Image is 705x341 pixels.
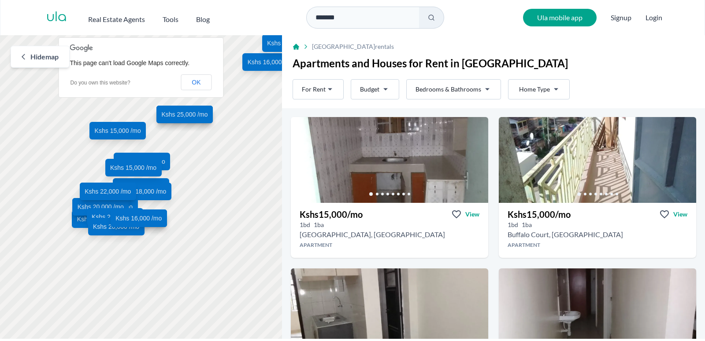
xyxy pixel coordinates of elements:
span: Kshs 18,000 /mo [120,187,166,195]
a: Kshs 16,000 /mo [111,209,167,227]
a: Kshs 25,000 /mo [156,106,213,123]
span: Kshs 20,000 /mo [93,222,139,231]
a: Kshs 16,000 /mo [242,53,299,71]
button: For Rent [293,79,344,99]
a: Kshs 16,000 /mo [82,198,138,216]
button: Login [646,12,662,23]
span: Kshs 20,000 /mo [78,202,124,211]
span: Kshs 20,000 /mo [267,39,313,48]
button: Tools [163,11,178,25]
h2: Tools [163,14,178,25]
span: Bedrooms & Bathrooms [416,85,481,94]
button: Bedrooms & Bathrooms [406,79,501,99]
span: Kshs 19,500 /mo [119,157,165,166]
span: Kshs 15,000 /mo [95,126,141,135]
button: OK [181,74,211,90]
a: Kshs 13,500 /mo [72,210,128,228]
a: Kshs 15,000 /mo [89,122,146,139]
h3: Kshs 15,000 /mo [508,208,571,220]
a: Kshs 19,500 /mo [114,153,170,170]
a: ula [46,10,67,26]
button: Real Estate Agents [88,11,145,25]
a: Kshs 20,000 /mo [88,218,145,235]
span: Kshs 16,000 /mo [115,214,162,223]
h5: 1 bathrooms [522,220,532,229]
h4: Apartment [499,242,696,249]
a: Do you own this website? [70,80,130,86]
span: For Rent [302,85,326,94]
a: Kshs15,000/moViewView property in detail1bd 1ba [GEOGRAPHIC_DATA], [GEOGRAPHIC_DATA]Apartment [291,203,488,258]
img: 1 bedroom Apartment for rent - Kshs 15,000/mo - in Donholm around Buffalo Court, Nairobi, Kenya, ... [499,117,696,203]
span: Kshs 15,000 /mo [110,163,156,172]
span: Signup [611,9,631,26]
button: Home Type [508,79,570,99]
span: Kshs 16,000 /mo [248,58,294,66]
a: Blog [196,11,210,25]
h5: 1 bedrooms [300,220,310,229]
h5: 1 bedrooms [508,220,518,229]
a: Kshs 20,000 /mo [72,198,129,216]
a: Kshs15,000/moViewView property in detail1bd 1ba Buffalo Court, [GEOGRAPHIC_DATA]Apartment [499,203,696,258]
span: [GEOGRAPHIC_DATA] rentals [312,42,394,51]
h4: Apartment [291,242,488,249]
a: Ula mobile app [523,9,597,26]
span: View [465,210,479,219]
nav: Main [88,11,227,25]
span: Home Type [519,85,550,94]
a: Kshs 15,000 /mo [105,159,162,176]
span: Kshs 25,000 /mo [161,110,208,119]
a: Kshs 20,000 /mo [262,34,319,52]
h5: 1 bathrooms [314,220,324,229]
a: Kshs 18,000 /mo [115,182,171,200]
h2: Real Estate Agents [88,14,145,25]
button: Budget [351,79,399,99]
h3: Kshs 15,000 /mo [300,208,363,220]
a: Kshs 22,000 /mo [80,183,136,200]
h2: 1 bedroom Apartment for rent in Donholm - Kshs 15,000/mo -Buffalo Court, Nairobi, Kenya, Nairobi ... [508,229,623,240]
span: View [673,210,687,219]
span: Hide map [30,51,59,62]
span: Kshs 20,000 /mo [92,213,138,221]
h1: Apartments and Houses for Rent in [GEOGRAPHIC_DATA] [293,56,694,70]
span: Kshs 22,000 /mo [85,187,131,196]
img: 1 bedroom Apartment for rent - Kshs 15,000/mo - in Donholm near TBC Plaza, Nairobi, Kenya, Nairob... [291,117,488,203]
span: Kshs 13,500 /mo [77,215,123,224]
h2: Blog [196,14,210,25]
span: Budget [360,85,379,94]
h2: 1 bedroom Apartment for rent in Donholm - Kshs 15,000/mo -TBC Plaza, Nairobi, Kenya, Nairobi county [300,229,445,240]
a: Kshs 15,000 /mo [113,178,169,196]
a: Kshs 20,000 /mo [87,208,143,226]
span: This page can't load Google Maps correctly. [70,59,190,66]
